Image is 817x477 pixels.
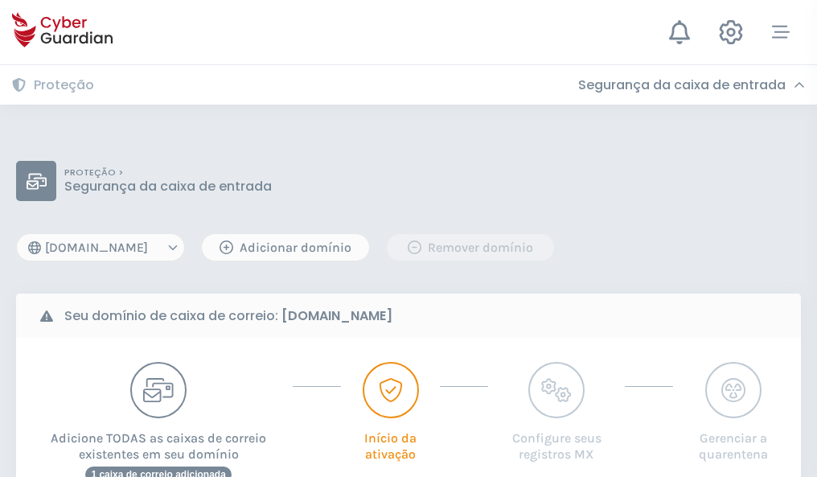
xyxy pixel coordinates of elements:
div: Adicionar domínio [214,238,357,257]
p: Início da ativação [357,418,423,463]
p: Gerenciar a quarentena [689,418,777,463]
h3: Segurança da caixa de entrada [578,77,786,93]
p: Configure seus registros MX [504,418,610,463]
button: Remover domínio [386,233,555,261]
b: Seu domínio de caixa de correio: [64,306,392,326]
button: Configure seus registros MX [504,362,610,463]
div: Segurança da caixa de entrada [578,77,805,93]
button: Adicionar domínio [201,233,370,261]
p: Segurança da caixa de entrada [64,179,272,195]
button: Início da ativação [357,362,423,463]
h3: Proteção [34,77,94,93]
strong: [DOMAIN_NAME] [281,306,392,325]
div: Remover domínio [399,238,542,257]
p: PROTEÇÃO > [64,167,272,179]
button: Gerenciar a quarentena [689,362,777,463]
p: Adicione TODAS as caixas de correio existentes em seu domínio [40,418,277,463]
